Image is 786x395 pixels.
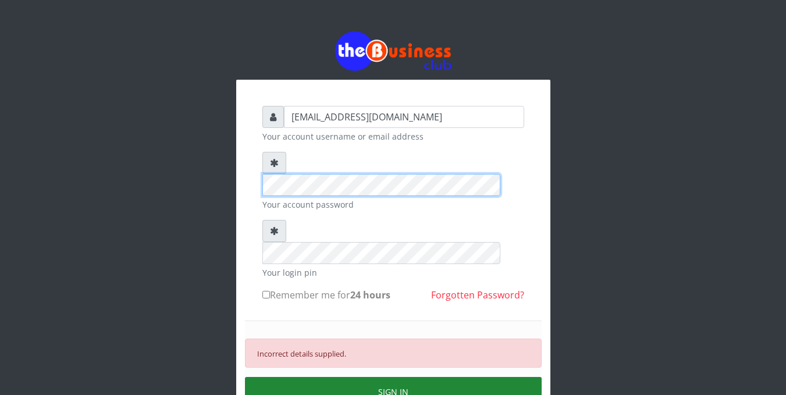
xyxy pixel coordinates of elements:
[262,288,390,302] label: Remember me for
[284,106,524,128] input: Username or email address
[350,289,390,301] b: 24 hours
[262,291,270,298] input: Remember me for24 hours
[262,266,524,279] small: Your login pin
[262,130,524,143] small: Your account username or email address
[257,348,346,359] small: Incorrect details supplied.
[431,289,524,301] a: Forgotten Password?
[262,198,524,211] small: Your account password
